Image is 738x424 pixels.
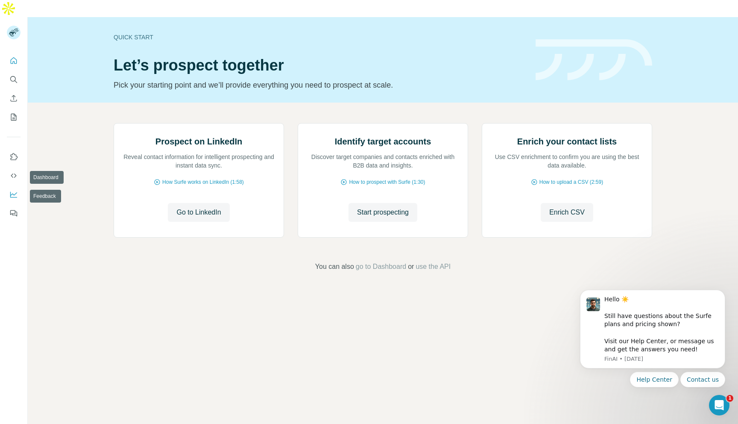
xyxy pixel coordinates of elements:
p: Pick your starting point and we’ll provide everything you need to prospect at scale. [114,79,525,91]
button: My lists [7,109,20,125]
button: Use Surfe API [7,168,20,183]
h2: Identify target accounts [335,135,431,147]
img: banner [536,39,652,81]
p: Use CSV enrichment to confirm you are using the best data available. [491,153,643,170]
span: Enrich CSV [549,207,585,218]
button: Quick start [7,53,20,68]
button: Enrich CSV [541,203,593,222]
button: Use Surfe on LinkedIn [7,149,20,165]
h1: Let’s prospect together [114,57,525,74]
button: Go to LinkedIn [168,203,229,222]
button: use the API [416,262,451,272]
button: Search [7,72,20,87]
iframe: Intercom live chat [709,395,729,415]
button: go to Dashboard [356,262,406,272]
button: Enrich CSV [7,91,20,106]
button: Dashboard [7,187,20,202]
p: Reveal contact information for intelligent prospecting and instant data sync. [123,153,275,170]
span: Go to LinkedIn [176,207,221,218]
span: or [408,262,414,272]
span: 1 [726,395,733,402]
span: How to upload a CSV (2:59) [539,178,603,186]
span: Start prospecting [357,207,409,218]
iframe: Intercom notifications message [567,262,738,401]
span: How to prospect with Surfe (1:30) [349,178,425,186]
p: Discover target companies and contacts enriched with B2B data and insights. [307,153,459,170]
h2: Prospect on LinkedIn [155,135,242,147]
h2: Enrich your contact lists [517,135,617,147]
button: Start prospecting [348,203,417,222]
div: Quick start [114,33,525,41]
button: Feedback [7,206,20,221]
span: How Surfe works on LinkedIn (1:58) [162,178,244,186]
span: You can also [315,262,354,272]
